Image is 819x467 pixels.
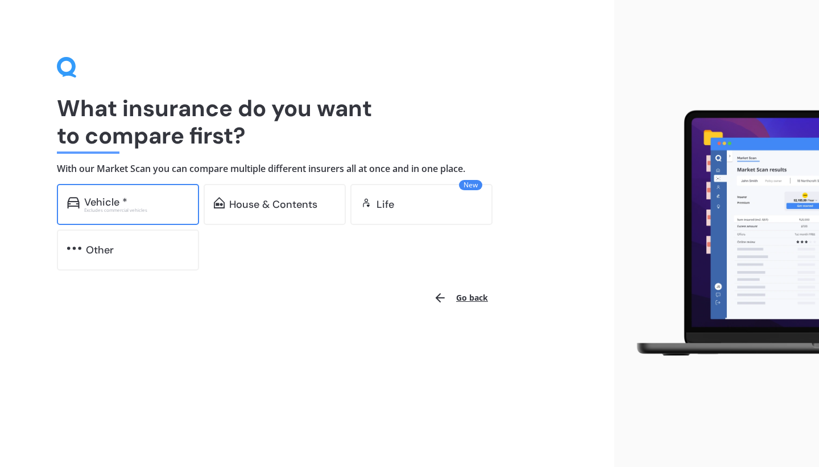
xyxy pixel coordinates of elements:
[623,105,819,362] img: laptop.webp
[214,197,225,208] img: home-and-contents.b802091223b8502ef2dd.svg
[377,199,394,210] div: Life
[57,163,557,175] h4: With our Market Scan you can compare multiple different insurers all at once and in one place.
[67,197,80,208] img: car.f15378c7a67c060ca3f3.svg
[57,95,557,149] h1: What insurance do you want to compare first?
[67,243,81,254] img: other.81dba5aafe580aa69f38.svg
[86,244,114,256] div: Other
[84,208,189,212] div: Excludes commercial vehicles
[427,284,495,312] button: Go back
[229,199,317,210] div: House & Contents
[84,196,127,208] div: Vehicle *
[361,197,372,208] img: life.f720d6a2d7cdcd3ad642.svg
[459,180,482,190] span: New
